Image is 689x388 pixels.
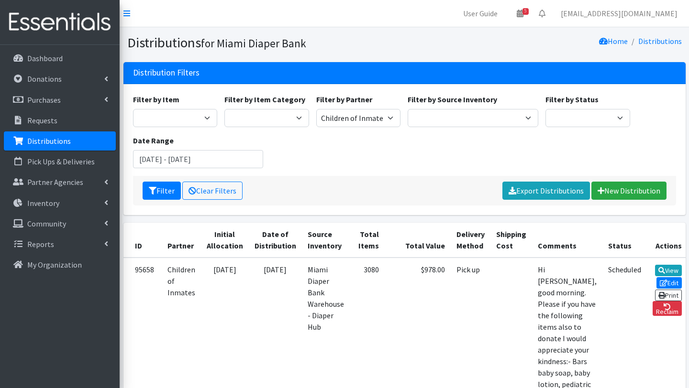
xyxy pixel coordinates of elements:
[451,223,490,258] th: Delivery Method
[4,172,116,192] a: Partner Agencies
[350,223,385,258] th: Total Items
[4,69,116,88] a: Donations
[656,277,682,289] a: Edit
[27,260,82,269] p: My Organization
[133,94,179,105] label: Filter by Item
[224,94,305,105] label: Filter by Item Category
[4,90,116,109] a: Purchases
[408,94,497,105] label: Filter by Source Inventory
[4,152,116,171] a: Pick Ups & Deliveries
[162,223,201,258] th: Partner
[27,177,83,187] p: Partner Agencies
[4,255,116,274] a: My Organization
[545,94,599,105] label: Filter by Status
[4,235,116,254] a: Reports
[4,111,116,130] a: Requests
[4,6,116,38] img: HumanEssentials
[302,223,350,258] th: Source Inventory
[4,194,116,213] a: Inventory
[143,182,181,200] button: Filter
[27,157,95,166] p: Pick Ups & Deliveries
[201,223,249,258] th: Initial Allocation
[249,223,302,258] th: Date of Distribution
[133,68,200,78] h3: Distribution Filters
[591,182,667,200] a: New Distribution
[27,198,59,208] p: Inventory
[456,4,505,23] a: User Guide
[655,265,682,276] a: View
[127,34,401,51] h1: Distributions
[123,223,162,258] th: ID
[27,74,62,84] p: Donations
[638,36,682,46] a: Distributions
[522,8,529,15] span: 5
[27,54,63,63] p: Dashboard
[4,214,116,233] a: Community
[509,4,531,23] a: 5
[653,301,682,316] a: Reclaim
[599,36,628,46] a: Home
[4,131,116,151] a: Distributions
[27,136,71,146] p: Distributions
[27,116,57,125] p: Requests
[4,49,116,68] a: Dashboard
[27,219,66,228] p: Community
[201,36,306,50] small: for Miami Diaper Bank
[27,239,54,249] p: Reports
[602,223,647,258] th: Status
[655,290,682,301] a: Print
[133,135,174,146] label: Date Range
[133,150,264,168] input: January 1, 2011 - December 31, 2011
[553,4,685,23] a: [EMAIL_ADDRESS][DOMAIN_NAME]
[182,182,243,200] a: Clear Filters
[490,223,532,258] th: Shipping Cost
[532,223,602,258] th: Comments
[27,95,61,105] p: Purchases
[502,182,590,200] a: Export Distributions
[316,94,372,105] label: Filter by Partner
[385,223,451,258] th: Total Value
